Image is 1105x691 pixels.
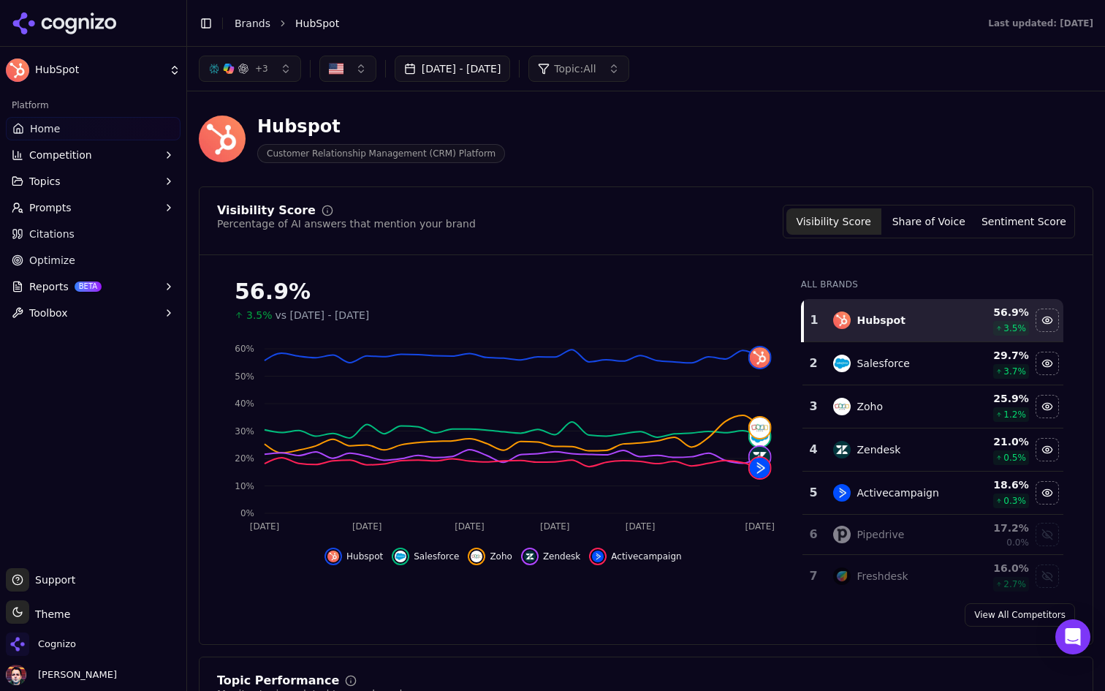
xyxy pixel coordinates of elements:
[257,115,505,138] div: Hubspot
[6,275,181,298] button: ReportsBETA
[962,305,1029,320] div: 56.9 %
[1003,322,1026,334] span: 3.5 %
[833,567,851,585] img: freshdesk
[1036,523,1059,546] button: Show pipedrive data
[235,344,254,354] tspan: 60%
[38,638,76,651] span: Cognizo
[1003,452,1026,464] span: 0.5 %
[235,481,254,491] tspan: 10%
[276,308,370,322] span: vs [DATE] - [DATE]
[1036,438,1059,461] button: Hide zendesk data
[808,567,819,585] div: 7
[250,521,280,532] tspan: [DATE]
[540,521,570,532] tspan: [DATE]
[1006,537,1029,548] span: 0.0%
[833,526,851,543] img: pipedrive
[626,521,656,532] tspan: [DATE]
[257,144,505,163] span: Customer Relationship Management (CRM) Platform
[745,521,775,532] tspan: [DATE]
[32,668,117,681] span: [PERSON_NAME]
[75,282,102,292] span: BETA
[810,311,819,329] div: 1
[808,484,819,502] div: 5
[524,551,536,562] img: zendesk
[240,508,254,518] tspan: 0%
[857,399,883,414] div: Zoho
[833,311,851,329] img: hubspot
[962,477,1029,492] div: 18.6 %
[455,521,485,532] tspan: [DATE]
[471,551,482,562] img: zoho
[592,551,604,562] img: activecampaign
[1036,309,1059,332] button: Hide hubspot data
[802,555,1063,598] tr: 7freshdeskFreshdesk16.0%2.7%Show freshdesk data
[346,551,383,562] span: Hubspot
[1055,619,1090,654] div: Open Intercom Messenger
[468,548,512,565] button: Hide zoho data
[808,355,819,372] div: 2
[6,117,181,140] a: Home
[802,299,1063,342] tr: 1hubspotHubspot56.9%3.5%Hide hubspot data
[35,64,163,77] span: HubSpot
[808,526,819,543] div: 6
[6,665,117,685] button: Open user button
[802,515,1063,555] tr: 6pipedrivePipedrive17.2%0.0%Show pipedrive data
[750,347,770,368] img: hubspot
[6,196,181,219] button: Prompts
[521,548,580,565] button: Hide zendesk data
[1003,495,1026,507] span: 0.3 %
[235,399,254,409] tspan: 40%
[217,216,476,231] div: Percentage of AI answers that mention your brand
[30,121,60,136] span: Home
[235,18,270,29] a: Brands
[802,342,1063,385] tr: 2salesforceSalesforce29.7%3.7%Hide salesforce data
[802,428,1063,472] tr: 4zendeskZendesk21.0%0.5%Hide zendesk data
[217,205,316,216] div: Visibility Score
[962,391,1029,406] div: 25.9 %
[962,348,1029,363] div: 29.7 %
[29,279,69,294] span: Reports
[29,227,75,241] span: Citations
[750,447,770,467] img: zendesk
[6,249,181,272] a: Optimize
[750,418,770,438] img: zoho
[255,63,268,75] span: + 3
[29,148,92,162] span: Competition
[611,551,681,562] span: Activecampaign
[808,441,819,458] div: 4
[490,551,512,562] span: Zoho
[235,279,772,305] div: 56.9%
[29,306,68,320] span: Toolbox
[295,16,339,31] span: HubSpot
[1003,366,1026,377] span: 3.7 %
[833,441,851,458] img: zendesk
[235,426,254,437] tspan: 30%
[589,548,681,565] button: Hide activecampaign data
[6,665,26,685] img: Deniz Ozcan
[750,458,770,478] img: activecampaign
[965,603,1075,627] a: View All Competitors
[1036,564,1059,588] button: Show freshdesk data
[6,633,29,656] img: Cognizo
[1036,395,1059,418] button: Hide zoho data
[802,385,1063,428] tr: 3zohoZoho25.9%1.2%Hide zoho data
[962,521,1029,535] div: 17.2 %
[857,442,900,457] div: Zendesk
[217,675,339,687] div: Topic Performance
[857,313,905,328] div: Hubspot
[235,371,254,382] tspan: 50%
[29,200,72,215] span: Prompts
[6,170,181,193] button: Topics
[786,208,881,235] button: Visibility Score
[395,551,406,562] img: salesforce
[881,208,976,235] button: Share of Voice
[6,58,29,82] img: HubSpot
[235,453,254,464] tspan: 20%
[352,521,382,532] tspan: [DATE]
[833,355,851,372] img: salesforce
[29,573,75,587] span: Support
[802,472,1063,515] tr: 5activecampaignActivecampaign18.6%0.3%Hide activecampaign data
[29,608,70,620] span: Theme
[833,484,851,502] img: activecampaign
[976,208,1071,235] button: Sentiment Score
